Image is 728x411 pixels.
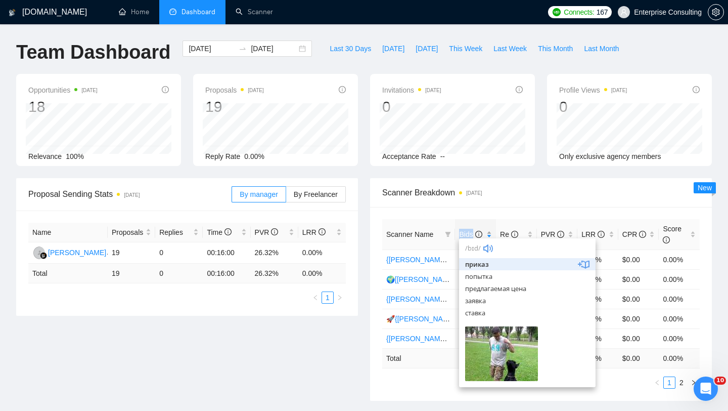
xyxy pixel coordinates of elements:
[205,97,264,116] div: 19
[425,88,441,93] time: [DATE]
[618,289,659,309] td: $0.00
[577,328,618,348] td: 0.00%
[33,246,46,259] img: RH
[559,97,627,116] div: 0
[511,231,518,238] span: info-circle
[382,152,436,160] span: Acceptance Rate
[312,295,318,301] span: left
[659,269,700,289] td: 0.00%
[538,43,573,54] span: This Month
[334,292,346,304] li: Next Page
[557,231,564,238] span: info-circle
[541,230,565,238] span: PVR
[386,335,591,343] a: {[PERSON_NAME]}React/Next.js/Node.js (Long-term, All Niches)
[81,88,97,93] time: [DATE]
[9,5,16,21] img: logo
[155,223,203,242] th: Replies
[553,8,561,16] img: upwork-logo.png
[449,43,482,54] span: This Week
[559,152,661,160] span: Only exclusive agency members
[532,40,578,57] button: This Month
[16,40,170,64] h1: Team Dashboard
[203,264,250,283] td: 00:16:00
[382,84,441,96] span: Invitations
[66,152,84,160] span: 100%
[28,264,108,283] td: Total
[622,230,646,238] span: CPR
[659,289,700,309] td: 0.00%
[459,282,596,295] li: предлагаемая цена
[459,270,596,282] li: попытка
[564,7,594,18] span: Connects:
[339,86,346,93] span: info-circle
[597,7,608,18] span: 167
[207,228,231,236] span: Time
[155,242,203,264] td: 0
[181,8,215,16] span: Dashboard
[112,227,144,238] span: Proposals
[578,40,624,57] button: Last Month
[455,250,496,269] td: 4
[108,223,155,242] th: Proposals
[28,97,98,116] div: 18
[708,8,724,16] a: setting
[559,84,627,96] span: Profile Views
[334,292,346,304] button: right
[618,250,659,269] td: $0.00
[294,190,338,198] span: By Freelancer
[203,242,250,264] td: 00:16:00
[239,45,247,53] span: to
[577,348,618,368] td: 0.00 %
[455,309,496,328] td: 3
[659,250,700,269] td: 0.00%
[155,264,203,283] td: 0
[309,292,322,304] li: Previous Page
[455,269,496,289] td: 3
[302,228,326,236] span: LRR
[28,223,108,242] th: Name
[618,309,659,328] td: $0.00
[459,230,482,238] span: Bids
[205,152,240,160] span: Reply Rate
[322,292,333,303] a: 1
[577,269,618,289] td: 0.00%
[620,9,627,16] span: user
[663,225,681,244] span: Score
[386,295,593,303] a: {[PERSON_NAME]} React/Next.js/Node.js (Long-term, All Niches)
[611,88,627,93] time: [DATE]
[330,43,371,54] span: Last 30 Days
[386,230,433,238] span: Scanner Name
[455,348,496,368] td: 19
[108,242,155,264] td: 19
[618,269,659,289] td: $0.00
[688,377,700,389] li: Next Page
[659,348,700,368] td: 0.00 %
[416,43,438,54] span: [DATE]
[224,228,232,235] span: info-circle
[654,380,660,386] span: left
[440,152,445,160] span: --
[337,295,343,301] span: right
[708,4,724,20] button: setting
[691,380,697,386] span: right
[159,227,191,238] span: Replies
[500,230,518,238] span: Re
[251,242,298,264] td: 26.32%
[455,328,496,348] td: 2
[516,86,523,93] span: info-circle
[48,247,106,258] div: [PERSON_NAME]
[663,236,670,243] span: info-circle
[119,8,149,16] a: homeHome
[577,289,618,309] td: 0.00%
[659,309,700,328] td: 0.00%
[688,377,700,389] button: right
[618,348,659,368] td: $ 0.00
[714,377,726,385] span: 10
[475,231,482,238] span: info-circle
[108,264,155,283] td: 19
[169,8,176,15] span: dashboard
[493,43,527,54] span: Last Week
[255,228,279,236] span: PVR
[410,40,443,57] button: [DATE]
[459,258,596,270] li: приказ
